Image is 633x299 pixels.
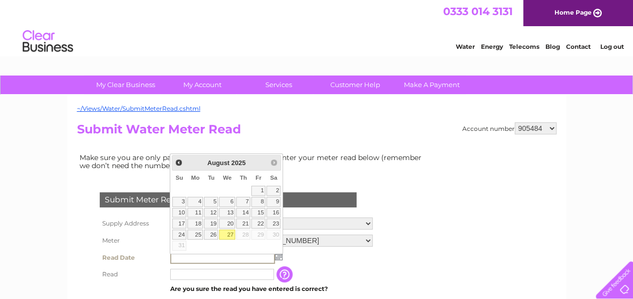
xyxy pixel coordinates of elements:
[270,175,277,181] span: Saturday
[219,218,235,229] a: 20
[204,208,218,218] a: 12
[187,208,203,218] a: 11
[187,218,203,229] a: 18
[191,175,199,181] span: Monday
[219,197,235,207] a: 6
[204,197,218,207] a: 5
[161,76,244,94] a: My Account
[22,26,74,57] img: logo.png
[223,175,232,181] span: Wednesday
[462,122,556,134] div: Account number
[77,105,200,112] a: ~/Views/Water/SubmitMeterRead.cshtml
[204,230,218,240] a: 26
[77,151,430,172] td: Make sure you are only paying for what you use. Simply enter your meter read below (remember we d...
[251,186,265,196] a: 1
[173,157,185,168] a: Prev
[168,282,375,295] td: Are you sure the read you have entered is correct?
[236,208,250,218] a: 14
[251,218,265,229] a: 22
[172,218,186,229] a: 17
[240,175,247,181] span: Thursday
[175,159,183,167] span: Prev
[236,197,250,207] a: 7
[314,76,397,94] a: Customer Help
[84,76,167,94] a: My Clear Business
[390,76,473,94] a: Make A Payment
[204,218,218,229] a: 19
[566,43,591,50] a: Contact
[275,252,283,260] img: ...
[237,76,320,94] a: Services
[187,230,203,240] a: 25
[176,175,183,181] span: Sunday
[456,43,475,50] a: Water
[219,208,235,218] a: 13
[266,186,280,196] a: 2
[100,192,357,207] div: Submit Meter Read
[255,175,261,181] span: Friday
[97,232,168,249] th: Meter
[443,5,513,18] a: 0333 014 3131
[236,218,250,229] a: 21
[266,197,280,207] a: 9
[77,122,556,141] h2: Submit Water Meter Read
[187,197,203,207] a: 4
[600,43,623,50] a: Log out
[97,266,168,282] th: Read
[251,197,265,207] a: 8
[545,43,560,50] a: Blog
[509,43,539,50] a: Telecoms
[97,249,168,266] th: Read Date
[172,197,186,207] a: 3
[172,208,186,218] a: 10
[231,159,245,167] span: 2025
[251,208,265,218] a: 15
[208,175,215,181] span: Tuesday
[172,230,186,240] a: 24
[97,215,168,232] th: Supply Address
[481,43,503,50] a: Energy
[79,6,555,49] div: Clear Business is a trading name of Verastar Limited (registered in [GEOGRAPHIC_DATA] No. 3667643...
[266,218,280,229] a: 23
[266,208,280,218] a: 16
[219,230,235,240] a: 27
[276,266,295,282] input: Information
[207,159,230,167] span: August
